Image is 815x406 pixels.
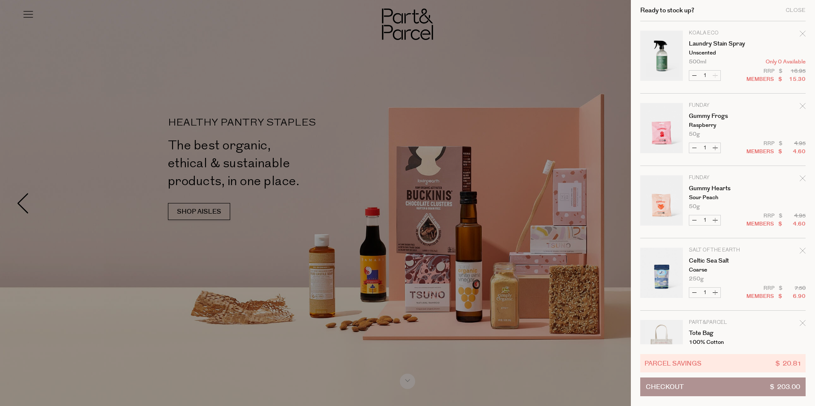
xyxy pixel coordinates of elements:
[689,59,706,65] span: 500ml
[770,378,800,396] span: $ 203.00
[689,204,700,209] span: 50g
[699,288,710,297] input: QTY Celtic Sea Salt
[689,195,755,200] p: Sour Peach
[800,29,806,41] div: Remove Laundry Stain Spray
[640,7,694,14] h2: Ready to stock up?
[689,340,755,345] p: 100% Cotton
[689,258,755,264] a: Celtic Sea Salt
[689,186,755,192] a: Gummy Hearts
[689,113,755,119] a: Gummy Frogs
[786,8,806,13] div: Close
[689,132,700,137] span: 50g
[689,123,755,128] p: Raspberry
[644,358,702,368] span: Parcel Savings
[689,31,755,36] p: Koala Eco
[689,320,755,325] p: Part&Parcel
[689,175,755,180] p: Funday
[689,50,755,56] p: Unscented
[689,248,755,253] p: Salt of The Earth
[689,330,755,336] a: Tote Bag
[699,215,710,225] input: QTY Gummy Hearts
[800,102,806,113] div: Remove Gummy Frogs
[689,267,755,273] p: Coarse
[800,174,806,186] div: Remove Gummy Hearts
[689,276,704,282] span: 250g
[640,377,806,396] button: Checkout$ 203.00
[766,59,806,65] span: Only 0 Available
[699,71,710,80] input: QTY Laundry Stain Spray
[800,319,806,330] div: Remove Tote Bag
[689,41,755,47] a: Laundry Stain Spray
[699,143,710,153] input: QTY Gummy Frogs
[646,378,684,396] span: Checkout
[800,246,806,258] div: Remove Celtic Sea Salt
[689,103,755,108] p: Funday
[775,358,801,368] span: $ 20.81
